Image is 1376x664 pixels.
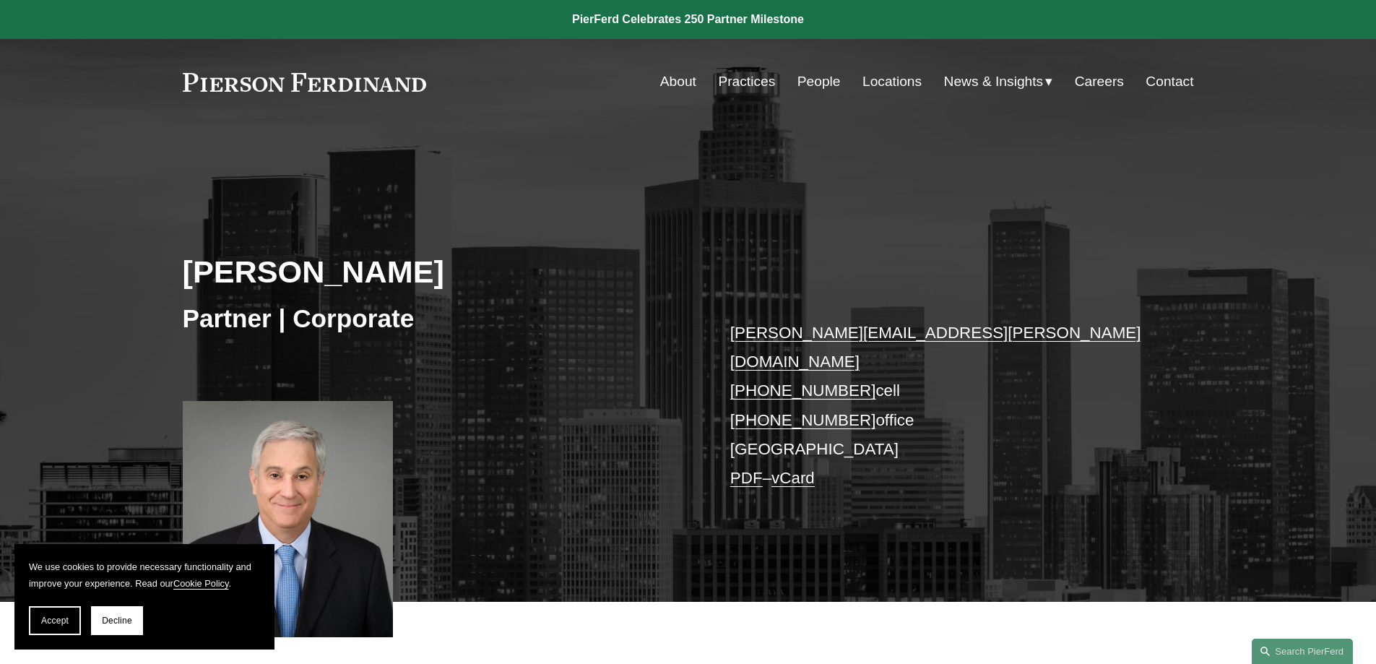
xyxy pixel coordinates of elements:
[730,324,1141,371] a: [PERSON_NAME][EMAIL_ADDRESS][PERSON_NAME][DOMAIN_NAME]
[797,68,841,95] a: People
[771,469,815,487] a: vCard
[660,68,696,95] a: About
[730,469,763,487] a: PDF
[91,606,143,635] button: Decline
[102,616,132,626] span: Decline
[1075,68,1124,95] a: Careers
[183,303,688,335] h3: Partner | Corporate
[730,381,876,400] a: [PHONE_NUMBER]
[944,68,1053,95] a: folder dropdown
[41,616,69,626] span: Accept
[1146,68,1193,95] a: Contact
[718,68,775,95] a: Practices
[944,69,1044,95] span: News & Insights
[862,68,922,95] a: Locations
[14,544,274,650] section: Cookie banner
[29,606,81,635] button: Accept
[1252,639,1353,664] a: Search this site
[183,253,688,290] h2: [PERSON_NAME]
[730,411,876,429] a: [PHONE_NUMBER]
[173,578,229,589] a: Cookie Policy
[29,559,260,592] p: We use cookies to provide necessary functionality and improve your experience. Read our .
[730,319,1151,493] p: cell office [GEOGRAPHIC_DATA] –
